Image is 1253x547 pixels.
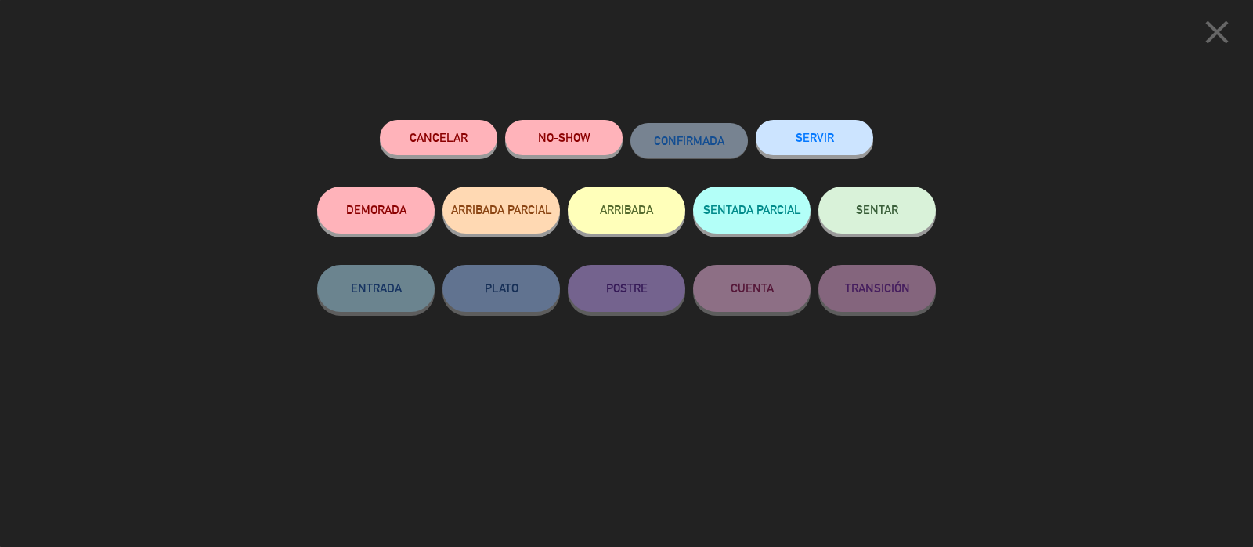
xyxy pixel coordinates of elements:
[818,187,936,234] button: SENTAR
[1197,13,1237,52] i: close
[317,265,435,312] button: ENTRADA
[568,187,685,234] button: ARRIBADA
[756,120,873,155] button: SERVIR
[693,265,811,312] button: CUENTA
[451,203,552,216] span: ARRIBADA PARCIAL
[442,187,560,234] button: ARRIBADA PARCIAL
[818,265,936,312] button: TRANSICIÓN
[505,120,623,155] button: NO-SHOW
[630,123,748,158] button: CONFIRMADA
[442,265,560,312] button: PLATO
[654,134,724,147] span: CONFIRMADA
[317,187,435,234] button: DEMORADA
[856,203,898,216] span: SENTAR
[568,265,685,312] button: POSTRE
[693,187,811,234] button: SENTADA PARCIAL
[1193,12,1241,58] button: close
[380,120,497,155] button: Cancelar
